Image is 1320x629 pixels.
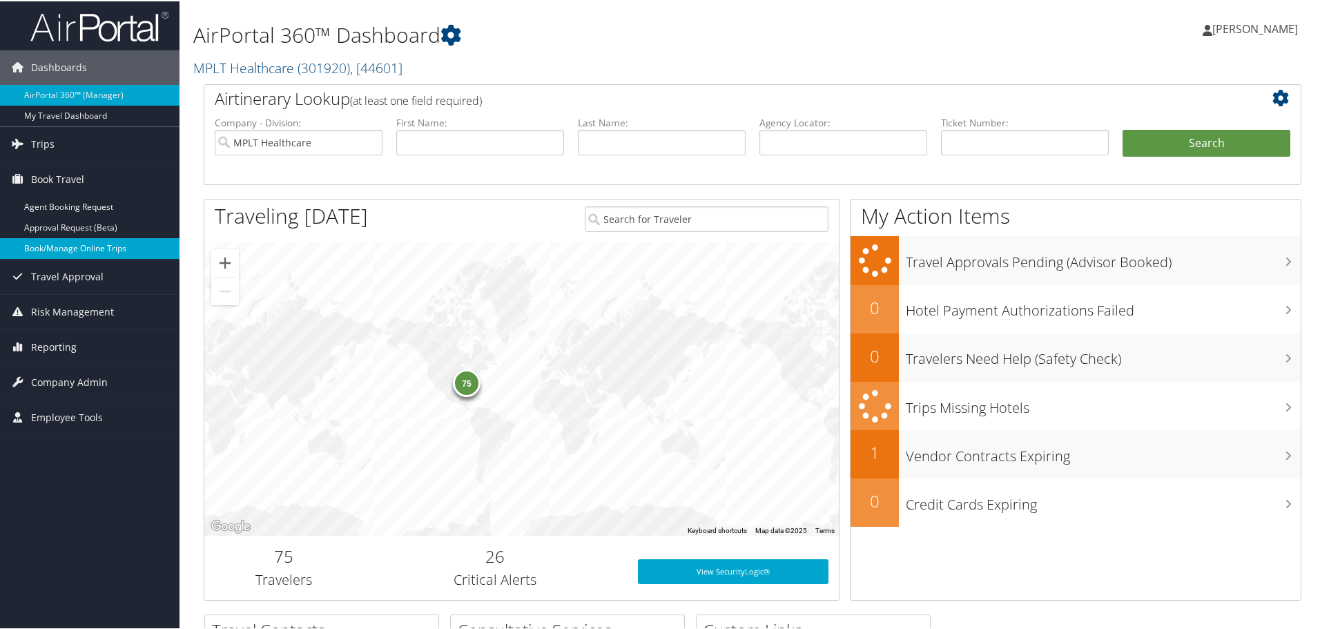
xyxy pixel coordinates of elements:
[851,477,1301,525] a: 0Credit Cards Expiring
[851,380,1301,429] a: Trips Missing Hotels
[31,49,87,84] span: Dashboards
[208,516,253,534] img: Google
[30,9,168,41] img: airportal-logo.png
[851,332,1301,380] a: 0Travelers Need Help (Safety Check)
[815,525,835,533] a: Terms (opens in new tab)
[906,487,1301,513] h3: Credit Cards Expiring
[31,258,104,293] span: Travel Approval
[851,200,1301,229] h1: My Action Items
[851,343,899,367] h2: 0
[578,115,746,128] label: Last Name:
[31,329,77,363] span: Reporting
[208,516,253,534] a: Open this area in Google Maps (opens a new window)
[298,57,350,76] span: ( 301920 )
[31,126,55,160] span: Trips
[211,276,239,304] button: Zoom out
[851,429,1301,477] a: 1Vendor Contracts Expiring
[851,235,1301,284] a: Travel Approvals Pending (Advisor Booked)
[350,92,482,107] span: (at least one field required)
[211,248,239,275] button: Zoom in
[1203,7,1312,48] a: [PERSON_NAME]
[851,284,1301,332] a: 0Hotel Payment Authorizations Failed
[906,293,1301,319] h3: Hotel Payment Authorizations Failed
[193,19,939,48] h1: AirPortal 360™ Dashboard
[1212,20,1298,35] span: [PERSON_NAME]
[396,115,564,128] label: First Name:
[585,205,828,231] input: Search for Traveler
[906,438,1301,465] h3: Vendor Contracts Expiring
[851,295,899,318] h2: 0
[373,569,617,588] h3: Critical Alerts
[638,558,828,583] a: View SecurityLogic®
[215,569,353,588] h3: Travelers
[350,57,402,76] span: , [ 44601 ]
[688,525,747,534] button: Keyboard shortcuts
[759,115,927,128] label: Agency Locator:
[941,115,1109,128] label: Ticket Number:
[31,364,108,398] span: Company Admin
[193,57,402,76] a: MPLT Healthcare
[31,293,114,328] span: Risk Management
[851,440,899,463] h2: 1
[906,341,1301,367] h3: Travelers Need Help (Safety Check)
[851,488,899,512] h2: 0
[755,525,807,533] span: Map data ©2025
[215,115,382,128] label: Company - Division:
[215,543,353,567] h2: 75
[31,161,84,195] span: Book Travel
[453,368,481,396] div: 75
[215,86,1199,109] h2: Airtinerary Lookup
[373,543,617,567] h2: 26
[906,390,1301,416] h3: Trips Missing Hotels
[31,399,103,434] span: Employee Tools
[1123,128,1290,156] button: Search
[906,244,1301,271] h3: Travel Approvals Pending (Advisor Booked)
[215,200,368,229] h1: Traveling [DATE]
